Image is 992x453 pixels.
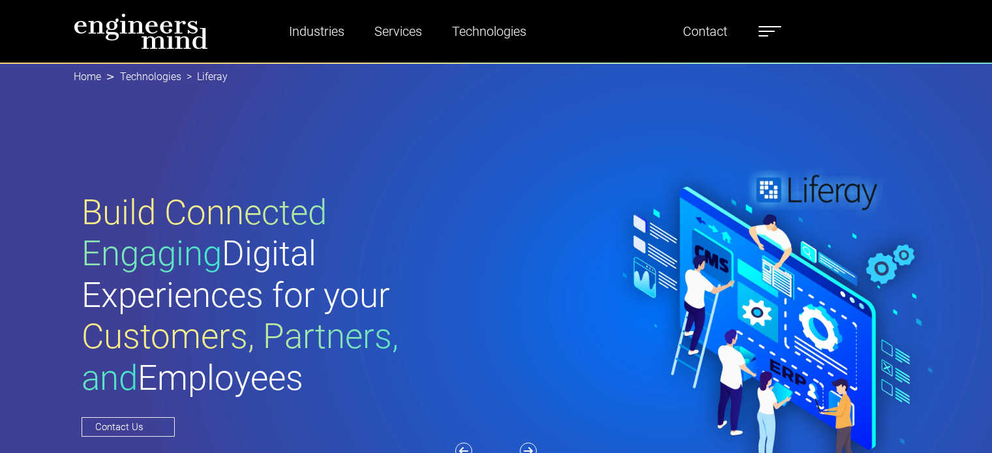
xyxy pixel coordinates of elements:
[120,70,181,83] a: Technologies
[284,16,350,46] a: Industries
[74,63,919,91] nav: breadcrumb
[447,16,532,46] a: Technologies
[82,192,496,400] h1: Digital Experiences for your Employees
[74,13,208,50] img: logo
[678,16,732,46] a: Contact
[181,69,228,85] li: Liferay
[82,192,327,274] span: Build Connected Engaging
[82,417,175,437] a: Contact Us
[74,70,101,83] a: Home
[369,16,427,46] a: Services
[82,316,398,398] span: Customers, Partners, and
